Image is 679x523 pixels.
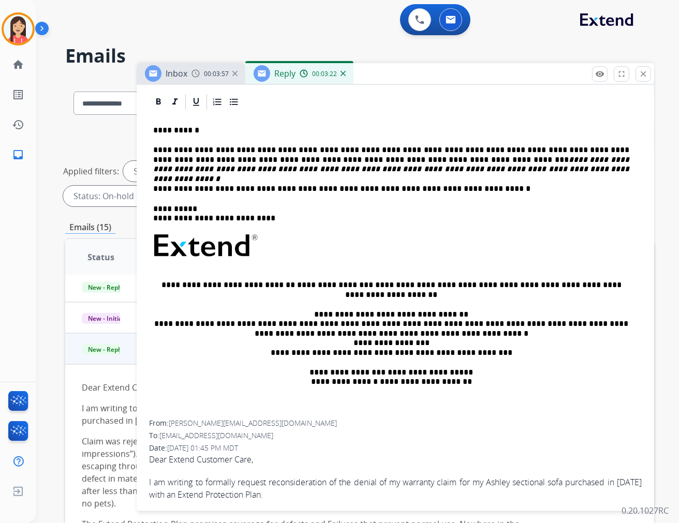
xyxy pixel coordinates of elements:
mat-icon: inbox [12,148,24,161]
span: Inbox [166,68,187,79]
div: Status: On-hold – Internal [63,186,198,206]
mat-icon: history [12,118,24,131]
span: 00:03:22 [312,70,337,78]
p: Dear Extend Customer Care, [82,381,527,394]
div: From: [149,418,642,428]
div: To: [149,430,642,441]
img: avatar [4,14,33,43]
div: Selected agents: 1 [123,161,214,182]
span: 00:03:57 [204,70,229,78]
span: [EMAIL_ADDRESS][DOMAIN_NAME] [159,430,273,440]
div: Date: [149,443,642,453]
div: Ordered List [210,94,225,110]
mat-icon: remove_red_eye [595,69,604,79]
p: I am writing to formally request reconsideration of the denial of my warranty claim for my Ashley... [82,402,527,427]
span: Reply [274,68,296,79]
p: Applied filters: [63,165,119,177]
p: 0.20.1027RC [622,504,669,517]
h2: Emails [65,46,654,66]
span: New - Initial [82,313,130,324]
p: Dear Extend Customer Care, [149,453,642,466]
mat-icon: close [639,69,648,79]
mat-icon: list_alt [12,88,24,101]
p: I am writing to formally request reconsideration of the denial of my warranty claim for my Ashley... [149,476,642,501]
span: New - Reply [82,282,129,293]
span: Status [87,251,114,263]
p: Claim was rejected under exclusion [DATE] (“loss of foam and/or innerspring resiliency, including... [82,435,527,510]
div: Underline [188,94,204,110]
span: [PERSON_NAME][EMAIL_ADDRESS][DOMAIN_NAME] [169,418,337,428]
div: Bold [151,94,166,110]
span: New - Reply [82,344,129,355]
p: Emails (15) [65,221,115,234]
mat-icon: fullscreen [617,69,626,79]
div: Bullet List [226,94,242,110]
mat-icon: home [12,58,24,71]
span: [DATE] 01:45 PM MDT [167,443,238,453]
div: Italic [167,94,183,110]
